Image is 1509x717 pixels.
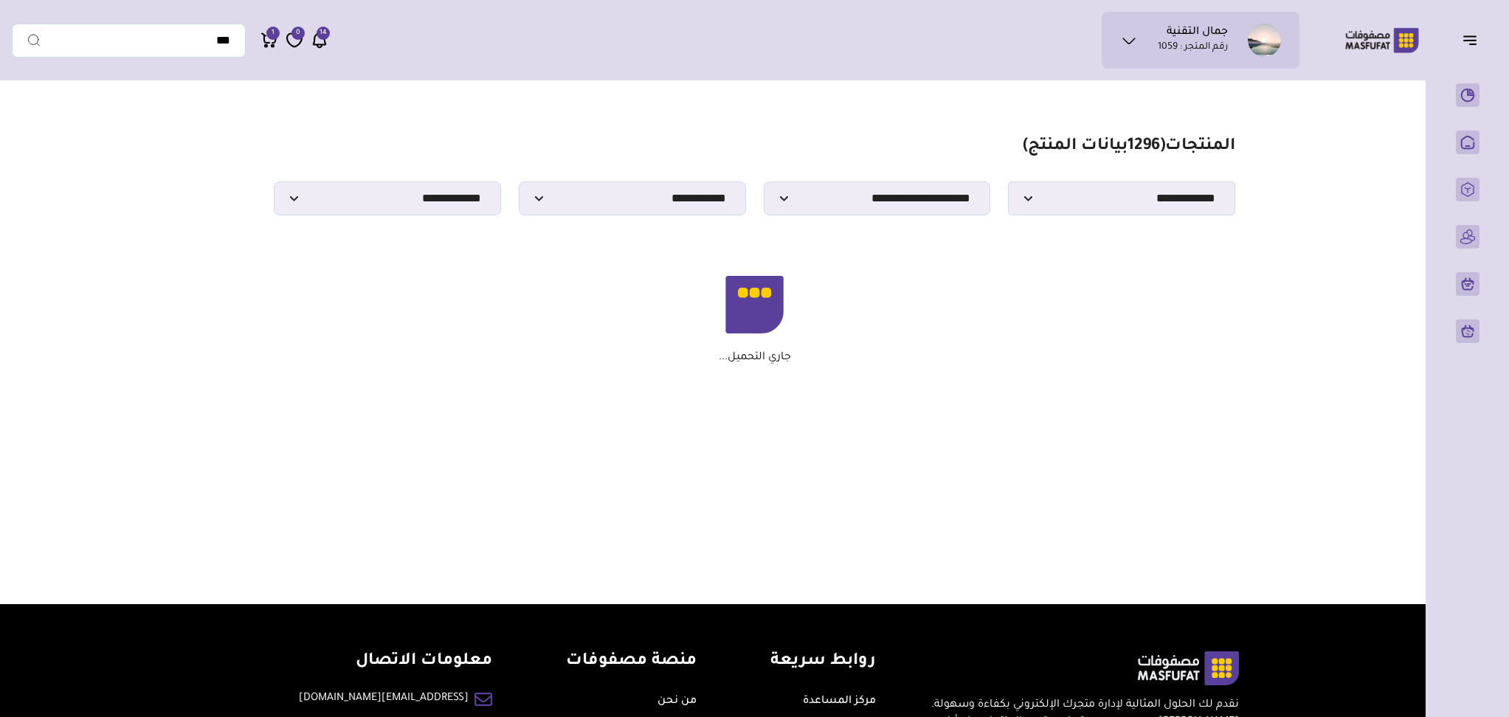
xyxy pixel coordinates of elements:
h1: المنتجات [1023,136,1235,158]
a: 0 [286,31,303,49]
p: رقم المتجر : 1059 [1158,41,1228,55]
span: ( بيانات المنتج) [1023,138,1165,156]
a: [EMAIL_ADDRESS][DOMAIN_NAME] [299,690,469,707]
span: 1296 [1128,138,1160,156]
a: من نحن [657,696,697,707]
span: 14 [320,27,327,40]
a: 14 [311,31,328,49]
h4: معلومات الاتصال [299,651,492,673]
img: Logo [1335,26,1429,55]
h4: روابط سريعة [770,651,876,673]
p: جاري التحميل... [719,351,791,364]
img: جمال التقنية [1248,24,1281,57]
h1: جمال التقنية [1167,26,1228,41]
a: 1 [260,31,278,49]
span: 0 [296,27,300,40]
a: مركز المساعدة [803,696,876,707]
span: 1 [272,27,274,40]
h4: منصة مصفوفات [566,651,697,673]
